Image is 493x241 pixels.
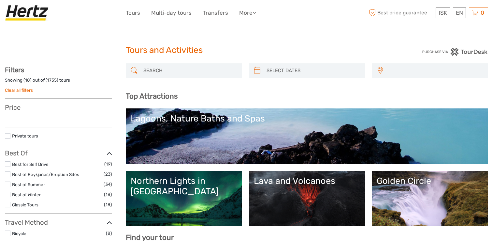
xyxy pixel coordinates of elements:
span: (23) [104,170,112,178]
a: Northern Lights in [GEOGRAPHIC_DATA] [131,176,237,221]
h1: Tours and Activities [126,45,368,56]
label: 18 [25,77,30,83]
span: (18) [104,201,112,208]
img: Hertz [5,5,51,21]
img: PurchaseViaTourDesk.png [422,48,488,56]
div: Northern Lights in [GEOGRAPHIC_DATA] [131,176,237,197]
a: Private tours [12,133,38,138]
div: Golden Circle [377,176,483,186]
input: SEARCH [141,65,239,76]
a: Best of Winter [12,192,41,197]
strong: Filters [5,66,24,74]
a: Classic Tours [12,202,38,207]
div: Showing ( ) out of ( ) tours [5,77,112,87]
label: 1755 [47,77,57,83]
a: Clear all filters [5,88,33,93]
input: SELECT DATES [264,65,362,76]
a: Lagoons, Nature Baths and Spas [131,113,483,159]
h3: Price [5,104,112,111]
a: Tours [126,8,140,18]
a: Bicycle [12,231,26,236]
a: Transfers [203,8,228,18]
span: Best price guarantee [367,8,434,18]
b: Top Attractions [126,92,178,101]
div: Lagoons, Nature Baths and Spas [131,113,483,124]
a: More [239,8,256,18]
a: Multi-day tours [151,8,192,18]
a: Lava and Volcanoes [254,176,360,221]
span: (34) [104,181,112,188]
div: Lava and Volcanoes [254,176,360,186]
div: EN [453,8,466,18]
span: (19) [104,160,112,168]
span: (18) [104,191,112,198]
a: Golden Circle [377,176,483,221]
a: Best for Self Drive [12,162,49,167]
h3: Best Of [5,149,112,157]
a: Best of Summer [12,182,45,187]
span: 0 [480,9,485,16]
span: (8) [106,230,112,237]
h3: Travel Method [5,218,112,226]
span: ISK [439,9,447,16]
a: Best of Reykjanes/Eruption Sites [12,172,79,177]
